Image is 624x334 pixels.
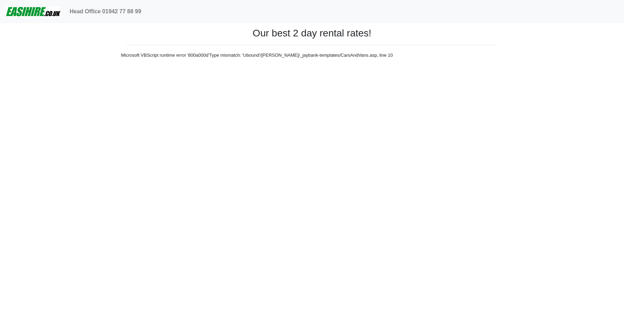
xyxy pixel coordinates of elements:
[176,53,209,58] font: error '800a000d'
[126,27,498,39] h1: Our best 2 day rental rates!
[67,5,144,19] a: Head Office 01942 77 88 99
[209,53,260,58] font: Type mismatch: 'Ubound'
[121,53,175,58] font: Microsoft VBScript runtime
[70,8,141,14] b: Head Office 01942 77 88 99
[377,53,393,58] font: , line 10
[6,5,61,19] img: easihire_logo_small.png
[260,53,377,58] font: /[PERSON_NAME]/_jaybank-templates/CarsAndVans.asp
